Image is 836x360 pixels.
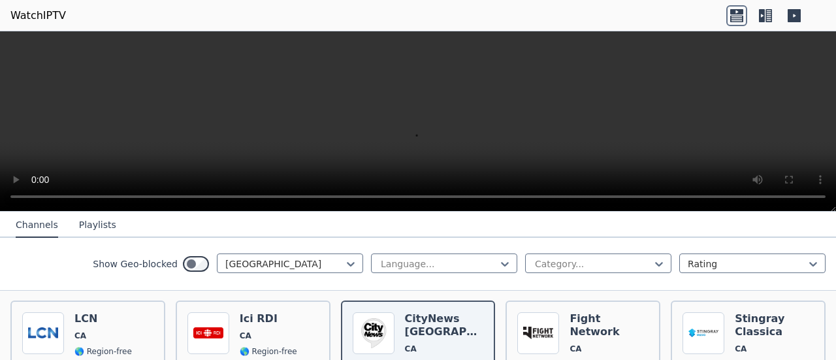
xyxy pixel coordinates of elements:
img: LCN [22,312,64,354]
span: 🌎 Region-free [240,346,297,357]
img: Stingray Classica [683,312,724,354]
h6: LCN [74,312,132,325]
h6: Ici RDI [240,312,297,325]
span: CA [74,331,86,341]
span: CA [570,344,581,354]
a: WatchIPTV [10,8,66,24]
label: Show Geo-blocked [93,257,178,270]
span: CA [240,331,251,341]
h6: CityNews [GEOGRAPHIC_DATA] [405,312,484,338]
span: CA [405,344,417,354]
h6: Fight Network [570,312,649,338]
img: Fight Network [517,312,559,354]
button: Channels [16,213,58,238]
img: Ici RDI [187,312,229,354]
button: Playlists [79,213,116,238]
img: CityNews Toronto [353,312,394,354]
span: CA [735,344,747,354]
span: 🌎 Region-free [74,346,132,357]
h6: Stingray Classica [735,312,814,338]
